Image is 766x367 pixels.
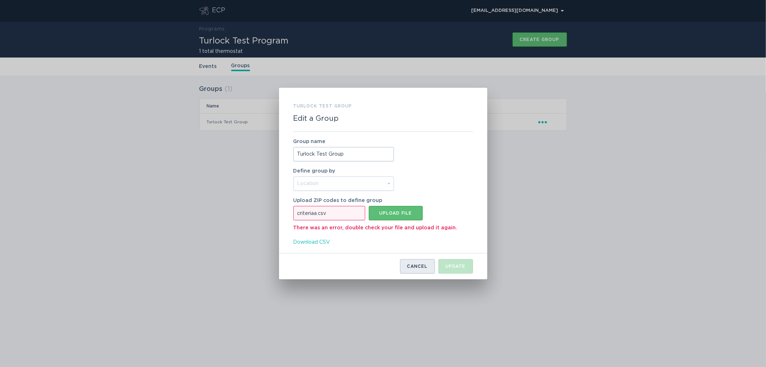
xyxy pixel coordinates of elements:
div: Cancel [407,264,428,269]
div: criteriaa.csv [293,206,365,220]
div: There was an error, double check your file and upload it again. [293,220,458,232]
div: Edit group [279,88,487,279]
div: Update [446,264,466,269]
div: Upload file [372,211,419,215]
button: Cancel [400,259,435,274]
button: Update [438,259,473,274]
h2: Edit a Group [293,114,339,123]
label: Upload ZIP codes to define group [293,198,382,203]
button: criteriaa.csv [369,206,423,220]
h3: Turlock Test Group [293,102,352,110]
label: Define group by [293,169,335,174]
label: Group name [293,139,394,144]
span: Download CSV [293,238,330,246]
